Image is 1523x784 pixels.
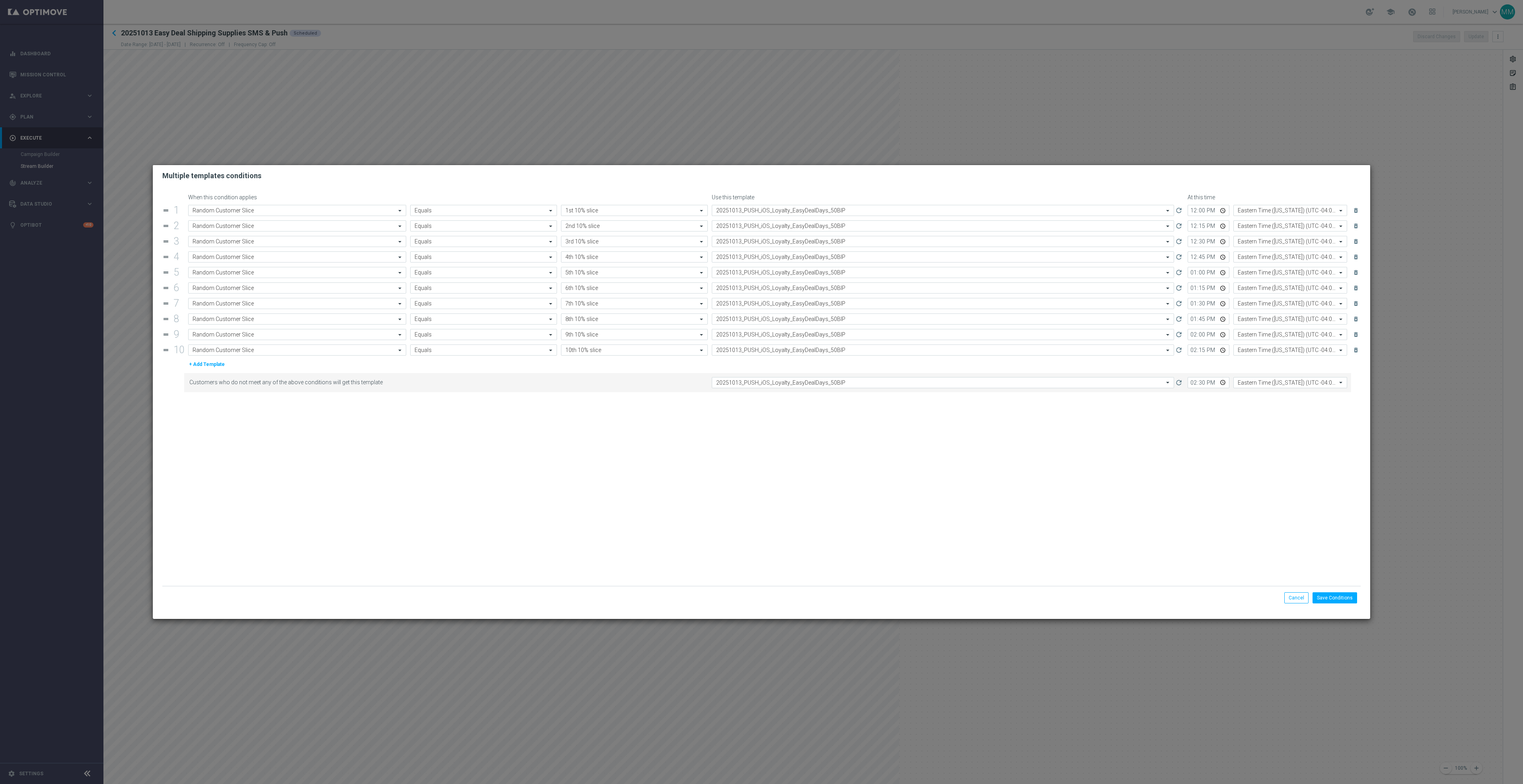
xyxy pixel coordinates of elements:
[162,331,169,338] i: drag_handle
[1233,251,1347,263] ng-select: Eastern Time (New York) (UTC -04:00)
[1233,282,1347,294] ng-select: Eastern Time (New York) (UTC -04:00)
[410,236,557,247] ng-select: Equals
[1351,345,1361,355] button: delete_forever
[1351,314,1361,324] button: delete_forever
[712,282,1174,294] ng-select: 20251013_PUSH_iOS_Loyalty_EasyDealDays_50BIP
[1353,285,1359,291] i: delete_forever
[561,236,708,247] ng-select: 3rd 10% slice
[1284,592,1309,603] button: Cancel
[1351,221,1361,231] button: delete_forever
[561,313,708,325] ng-select: 8th 10% slice
[171,238,184,245] div: 3
[1188,282,1229,294] input: Time
[1174,313,1184,325] button: refresh
[1175,379,1183,387] i: refresh
[710,194,1186,201] div: Use this template
[1351,283,1361,293] button: delete_forever
[1174,267,1184,278] button: refresh
[162,207,169,214] i: drag_handle
[1174,236,1184,247] button: refresh
[1353,316,1359,322] i: delete_forever
[712,298,1174,309] ng-select: 20251013_PUSH_iOS_Loyalty_EasyDealDays_50BIP
[712,220,1174,232] ng-select: 20251013_PUSH_iOS_Loyalty_EasyDealDays_50BIP
[1188,298,1229,309] input: Time
[188,267,407,278] ng-select: Random Customer Slice
[1174,329,1184,340] button: refresh
[561,282,708,294] ng-select: 6th 10% slice
[1353,223,1359,229] i: delete_forever
[1351,330,1361,339] button: delete_forever
[1233,313,1347,325] ng-select: Eastern Time (New York) (UTC -04:00)
[1175,206,1183,214] i: refresh
[1175,346,1183,354] i: refresh
[1175,284,1183,292] i: refresh
[188,298,407,309] ng-select: Random Customer Slice
[171,300,184,307] div: 7
[1175,331,1183,339] i: refresh
[1174,298,1184,309] button: refresh
[1188,236,1229,247] input: Time
[1353,254,1359,260] i: delete_forever
[561,298,708,309] ng-select: 7th 10% slice
[1188,329,1229,340] input: Time
[1351,299,1361,308] button: delete_forever
[1174,344,1184,356] button: refresh
[188,236,407,247] ng-select: Random Customer Slice
[188,282,407,294] ng-select: Random Customer Slice
[1174,205,1184,216] button: refresh
[1353,347,1359,353] i: delete_forever
[188,344,407,356] ng-select: Random Customer Slice
[171,316,184,323] div: 8
[561,329,708,340] ng-select: 9th 10% slice
[712,236,1174,247] ng-select: 20251013_PUSH_iOS_Loyalty_EasyDealDays_50BIP
[712,313,1174,325] ng-select: 20251013_PUSH_iOS_Loyalty_EasyDealDays_50BIP
[1175,222,1183,230] i: refresh
[1313,592,1357,603] button: Save Conditions
[188,194,409,201] div: When this condition applies
[162,253,169,261] i: drag_handle
[561,205,708,216] ng-select: 1st 10% slice
[1351,252,1361,262] button: delete_forever
[1174,282,1184,294] button: refresh
[1175,315,1183,323] i: refresh
[1233,205,1347,216] ng-select: Eastern Time (New York) (UTC -04:00)
[1175,268,1183,276] i: refresh
[1188,267,1229,278] input: Time
[1188,251,1229,263] input: Time
[188,220,407,232] ng-select: Random Customer Slice
[188,313,407,325] ng-select: Random Customer Slice
[1233,377,1347,388] ng-select: Eastern Time (New York) (UTC -04:00)
[171,207,184,214] div: 1
[712,251,1174,263] ng-select: 20251013_PUSH_iOS_Loyalty_EasyDealDays_50BIP
[410,267,557,278] ng-select: Equals
[188,205,407,216] ng-select: Random Customer Slice
[188,329,407,340] ng-select: Random Customer Slice
[1353,238,1359,245] i: delete_forever
[1353,269,1359,276] i: delete_forever
[1188,313,1229,325] input: Time
[561,344,708,356] ng-select: 10th 10% slice
[1233,344,1347,356] ng-select: Eastern Time (New York) (UTC -04:00)
[1175,237,1183,245] i: refresh
[1353,300,1359,307] i: delete_forever
[561,251,708,263] ng-select: 4th 10% slice
[162,269,169,276] i: drag_handle
[1174,377,1184,388] button: refresh
[171,285,184,292] div: 6
[410,329,557,340] ng-select: Equals
[188,251,407,263] ng-select: Random Customer Slice
[1233,298,1347,309] ng-select: Eastern Time (New York) (UTC -04:00)
[712,377,1174,388] ng-select: 20251013_PUSH_iOS_Loyalty_EasyDealDays_50BIP
[1188,377,1229,388] input: Time
[162,222,169,230] i: drag_handle
[561,267,708,278] ng-select: 5th 10% slice
[171,331,184,338] div: 9
[1175,253,1183,261] i: refresh
[162,346,169,354] i: drag_handle
[171,254,184,261] div: 4
[171,347,189,354] div: 10
[410,220,557,232] ng-select: Equals
[410,298,557,309] ng-select: Equals
[410,344,557,356] ng-select: Equals
[188,360,226,369] button: + Add Template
